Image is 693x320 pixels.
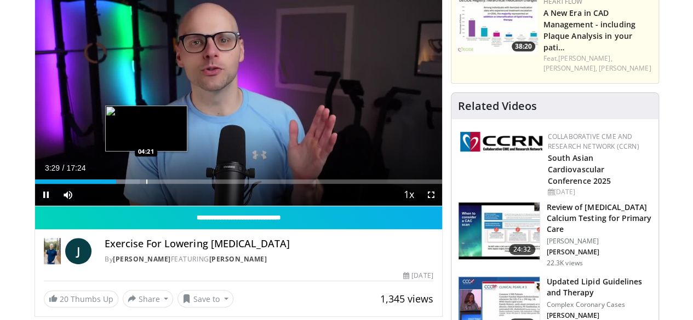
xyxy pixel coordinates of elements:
span: 20 [60,294,68,304]
a: [PERSON_NAME] [113,254,171,264]
img: f4af32e0-a3f3-4dd9-8ed6-e543ca885e6d.150x105_q85_crop-smart_upscale.jpg [459,202,540,259]
a: South Asian Cardiovascular Conference 2025 [548,153,611,186]
span: 38:20 [512,42,535,51]
a: [PERSON_NAME], [558,54,612,63]
button: Share [123,290,174,307]
p: [PERSON_NAME] [547,311,652,320]
h4: Exercise For Lowering [MEDICAL_DATA] [105,238,433,250]
span: 3:29 [45,164,60,172]
a: J [65,238,91,264]
img: a04ee3ba-8487-4636-b0fb-5e8d268f3737.png.150x105_q85_autocrop_double_scale_upscale_version-0.2.png [460,132,542,152]
a: 20 Thumbs Up [44,290,118,307]
button: Mute [57,184,79,206]
a: A New Era in CAD Management - including Plaque Analysis in your pati… [543,8,635,53]
span: 24:32 [509,244,535,255]
h4: Related Videos [458,100,537,113]
a: Collaborative CME and Research Network (CCRN) [548,132,639,151]
span: 1,345 views [380,292,433,305]
p: [PERSON_NAME] [547,248,652,257]
p: 22.3K views [547,259,583,267]
p: [PERSON_NAME] [547,237,652,246]
span: 17:24 [66,164,85,172]
a: [PERSON_NAME] [599,63,651,73]
h3: Review of [MEDICAL_DATA] Calcium Testing for Primary Care [547,202,652,235]
a: [PERSON_NAME], [543,63,597,73]
div: Progress Bar [35,179,442,184]
button: Pause [35,184,57,206]
p: Complex Coronary Cases [547,300,652,309]
button: Save to [177,290,233,307]
span: / [62,164,65,172]
a: [PERSON_NAME] [209,254,267,264]
h3: Updated Lipid Guidelines and Therapy [547,276,652,298]
a: 24:32 Review of [MEDICAL_DATA] Calcium Testing for Primary Care [PERSON_NAME] [PERSON_NAME] 22.3K... [458,202,652,267]
img: Dr. Jordan Rennicke [44,238,61,264]
div: By FEATURING [105,254,433,264]
button: Playback Rate [398,184,420,206]
button: Fullscreen [420,184,442,206]
img: image.jpeg [105,106,187,152]
div: [DATE] [403,271,433,281]
div: [DATE] [548,187,650,197]
div: Feat. [543,54,654,73]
